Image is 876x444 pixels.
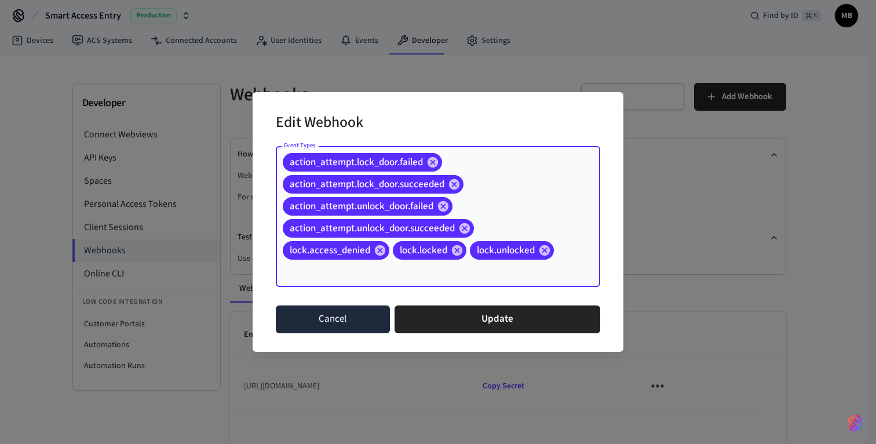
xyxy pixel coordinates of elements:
[848,414,862,432] img: SeamLogoGradient.69752ec5.svg
[276,106,363,141] h2: Edit Webhook
[283,153,442,172] div: action_attempt.lock_door.failed
[276,305,390,333] button: Cancel
[470,245,542,256] span: lock.unlocked
[393,245,454,256] span: lock.locked
[395,305,600,333] button: Update
[470,241,554,260] div: lock.unlocked
[283,223,462,234] span: action_attempt.unlock_door.succeeded
[283,241,389,260] div: lock.access_denied
[283,179,451,190] span: action_attempt.lock_door.succeeded
[283,175,463,194] div: action_attempt.lock_door.succeeded
[283,219,474,238] div: action_attempt.unlock_door.succeeded
[284,141,316,150] label: Event Types
[283,245,377,256] span: lock.access_denied
[393,241,466,260] div: lock.locked
[283,197,452,216] div: action_attempt.unlock_door.failed
[283,157,430,168] span: action_attempt.lock_door.failed
[283,201,440,212] span: action_attempt.unlock_door.failed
